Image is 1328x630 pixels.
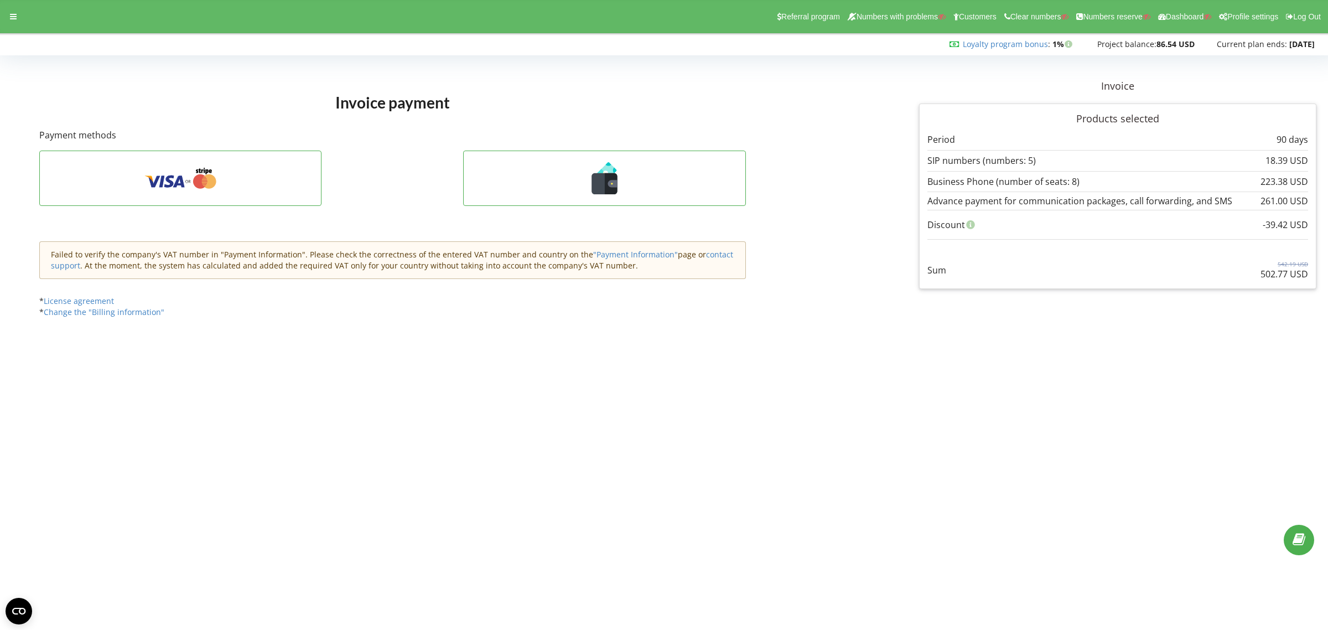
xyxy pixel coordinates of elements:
strong: 1% [1052,39,1075,49]
div: -39.42 USD [1263,214,1308,235]
p: Payment methods [39,129,746,142]
strong: 86.54 USD [1156,39,1195,49]
p: Products selected [927,112,1308,126]
span: Log Out [1293,12,1321,21]
p: 18.39 USD [1265,154,1308,167]
span: Numbers reserve [1083,12,1142,21]
span: Referral program [781,12,840,21]
span: : [963,39,1050,49]
div: 261.00 USD [1260,196,1308,206]
p: Business Phone (number of seats: 8) [927,175,1080,188]
a: Loyalty program bonus [963,39,1048,49]
span: Numbers with problems [857,12,938,21]
div: Advance payment for communication packages, call forwarding, and SMS [927,196,1308,206]
a: Change the "Billing information" [44,307,164,317]
p: Invoice [919,79,1316,94]
button: Open CMP widget [6,598,32,624]
h1: Invoice payment [39,92,746,112]
p: SIP numbers (numbers: 5) [927,154,1036,167]
p: 223.38 USD [1260,175,1308,188]
p: 542.19 USD [1260,260,1308,268]
a: "Payment Information" [593,249,678,260]
span: Current plan ends: [1217,39,1287,49]
div: Discount [927,214,1308,235]
p: 502.77 USD [1260,268,1308,281]
span: Clear numbers [1010,12,1061,21]
p: Sum [927,264,946,277]
span: Customers [959,12,997,21]
span: Dashboard [1166,12,1204,21]
p: 90 days [1277,133,1308,146]
span: Project balance: [1097,39,1156,49]
strong: [DATE] [1289,39,1315,49]
a: contact support [51,249,733,271]
div: Failed to verify the company's VAT number in "Payment Information". Please check the correctness ... [39,241,746,279]
a: License agreement [44,296,114,306]
span: Profile settings [1227,12,1278,21]
p: Period [927,133,955,146]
